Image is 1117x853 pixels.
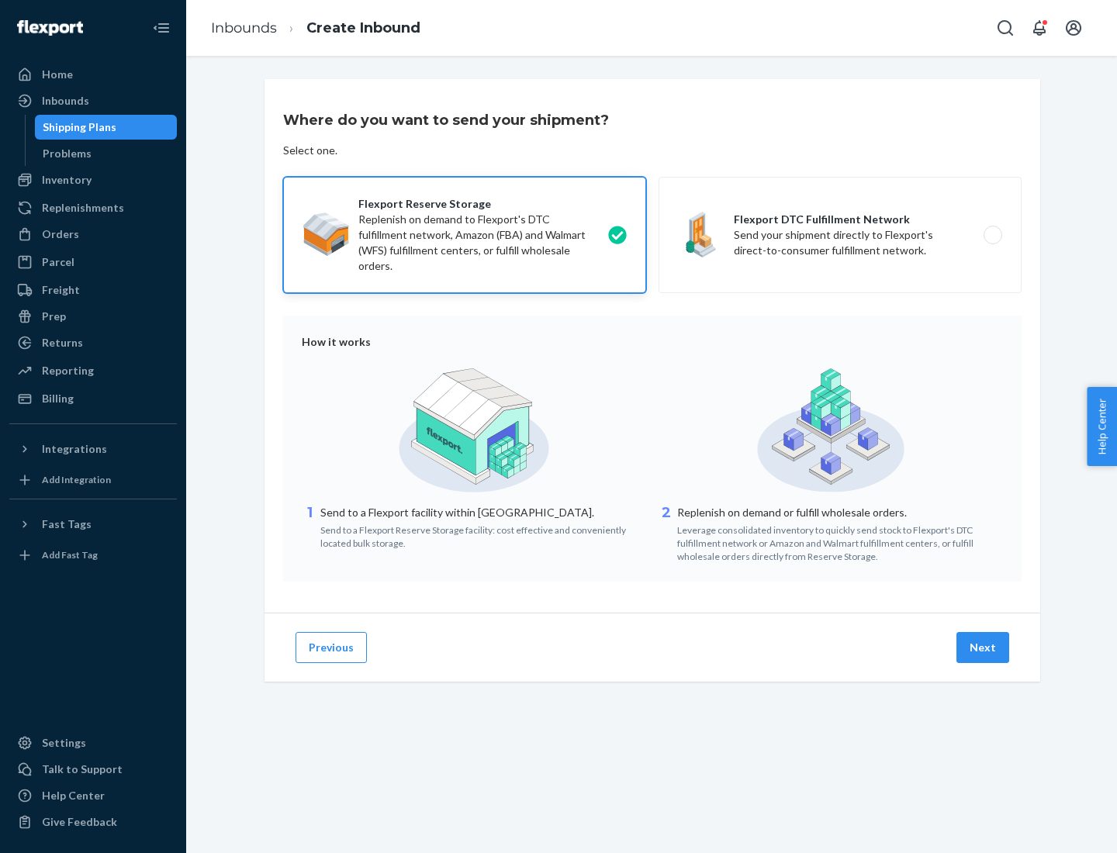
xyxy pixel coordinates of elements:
div: Problems [43,146,92,161]
ol: breadcrumbs [199,5,433,51]
button: Fast Tags [9,512,177,537]
a: Replenishments [9,195,177,220]
button: Help Center [1087,387,1117,466]
a: Help Center [9,783,177,808]
a: Orders [9,222,177,247]
a: Returns [9,330,177,355]
div: Help Center [42,788,105,803]
a: Prep [9,304,177,329]
a: Home [9,62,177,87]
a: Inbounds [9,88,177,113]
div: Freight [42,282,80,298]
div: Inbounds [42,93,89,109]
div: Add Integration [42,473,111,486]
a: Add Integration [9,468,177,492]
div: Prep [42,309,66,324]
div: Reporting [42,363,94,378]
div: Inventory [42,172,92,188]
a: Create Inbound [306,19,420,36]
a: Problems [35,141,178,166]
p: Send to a Flexport facility within [GEOGRAPHIC_DATA]. [320,505,646,520]
button: Previous [296,632,367,663]
p: Replenish on demand or fulfill wholesale orders. [677,505,1003,520]
div: Billing [42,391,74,406]
h3: Where do you want to send your shipment? [283,110,609,130]
div: Select one. [283,143,337,158]
button: Close Navigation [146,12,177,43]
a: Add Fast Tag [9,543,177,568]
a: Freight [9,278,177,302]
button: Give Feedback [9,810,177,834]
div: Home [42,67,73,82]
button: Next [956,632,1009,663]
div: Shipping Plans [43,119,116,135]
button: Open account menu [1058,12,1089,43]
div: Replenishments [42,200,124,216]
a: Billing [9,386,177,411]
div: Integrations [42,441,107,457]
div: Parcel [42,254,74,270]
div: 2 [659,503,674,563]
div: Returns [42,335,83,351]
a: Inventory [9,167,177,192]
a: Parcel [9,250,177,275]
button: Open notifications [1024,12,1055,43]
div: Settings [42,735,86,751]
a: Talk to Support [9,757,177,782]
a: Reporting [9,358,177,383]
div: 1 [302,503,317,550]
a: Inbounds [211,19,277,36]
img: Flexport logo [17,20,83,36]
div: Orders [42,226,79,242]
button: Integrations [9,437,177,461]
div: Talk to Support [42,761,123,777]
a: Settings [9,730,177,755]
div: Fast Tags [42,516,92,532]
div: Add Fast Tag [42,548,98,561]
div: Leverage consolidated inventory to quickly send stock to Flexport's DTC fulfillment network or Am... [677,520,1003,563]
button: Open Search Box [990,12,1021,43]
a: Shipping Plans [35,115,178,140]
div: Give Feedback [42,814,117,830]
div: Send to a Flexport Reserve Storage facility: cost effective and conveniently located bulk storage. [320,520,646,550]
div: How it works [302,334,1003,350]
